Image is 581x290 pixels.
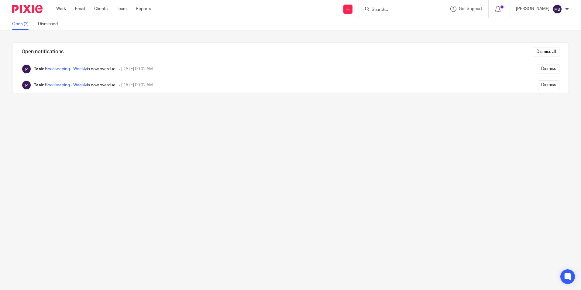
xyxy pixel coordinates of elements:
p: [PERSON_NAME] [516,6,549,12]
div: is now overdue. [34,66,116,72]
img: Pixie [12,5,43,13]
a: Work [56,6,66,12]
a: Clients [94,6,108,12]
input: Dismiss all [533,47,559,57]
span: Get Support [459,7,482,11]
img: Pixie [22,80,31,90]
input: Dismiss [538,80,559,90]
a: Bookkeeping - Weekly [45,67,87,71]
span: [DATE] 00:02 AM [121,83,153,87]
a: Open (2) [12,18,33,30]
span: [DATE] 00:02 AM [121,67,153,71]
input: Dismiss [538,64,559,74]
b: Task: [34,67,44,71]
img: Pixie [22,64,31,74]
a: Reports [136,6,151,12]
div: is now overdue. [34,82,116,88]
a: Team [117,6,127,12]
b: Task: [34,83,44,87]
a: Email [75,6,85,12]
a: Dismissed [38,18,62,30]
input: Search [371,7,426,13]
a: Bookkeeping - Weekly [45,83,87,87]
h1: Open notifications [22,49,64,55]
img: svg%3E [552,4,562,14]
